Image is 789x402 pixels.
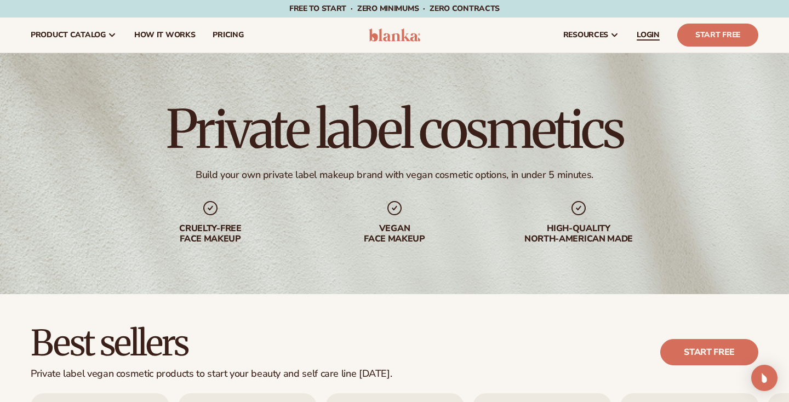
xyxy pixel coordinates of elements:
[677,24,758,47] a: Start Free
[369,28,421,42] img: logo
[637,31,660,39] span: LOGIN
[213,31,243,39] span: pricing
[22,18,125,53] a: product catalog
[508,223,649,244] div: High-quality North-american made
[289,3,500,14] span: Free to start · ZERO minimums · ZERO contracts
[204,18,252,53] a: pricing
[140,223,281,244] div: Cruelty-free face makeup
[324,223,465,244] div: Vegan face makeup
[134,31,196,39] span: How It Works
[628,18,668,53] a: LOGIN
[751,365,777,391] div: Open Intercom Messenger
[196,169,593,181] div: Build your own private label makeup brand with vegan cosmetic options, in under 5 minutes.
[563,31,608,39] span: resources
[125,18,204,53] a: How It Works
[660,339,758,365] a: Start free
[554,18,628,53] a: resources
[166,103,623,156] h1: Private label cosmetics
[31,31,106,39] span: product catalog
[31,325,392,361] h2: Best sellers
[31,368,392,380] div: Private label vegan cosmetic products to start your beauty and self care line [DATE].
